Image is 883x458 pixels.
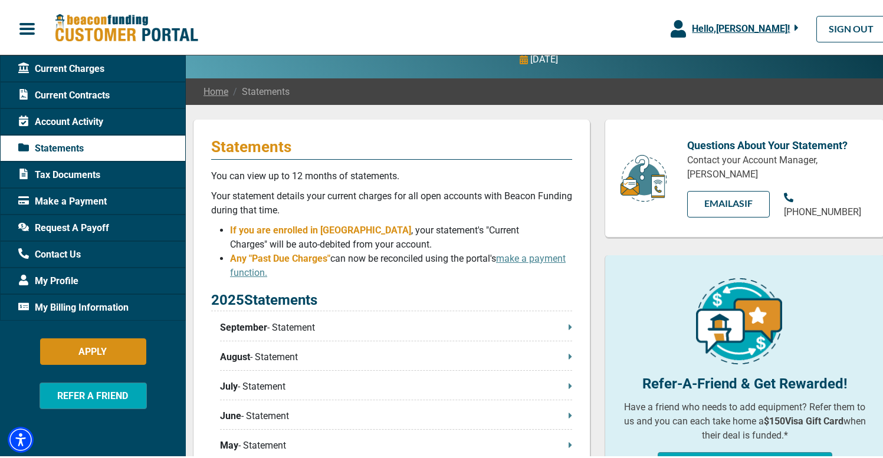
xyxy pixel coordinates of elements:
[211,135,572,154] p: Statements
[220,436,572,450] p: - Statement
[40,336,146,363] button: APPLY
[18,113,103,127] span: Account Activity
[8,424,34,450] div: Accessibility Menu
[764,413,843,424] b: $150 Visa Gift Card
[230,251,330,262] span: Any "Past Due Charges"
[687,135,866,151] p: Questions About Your Statement?
[230,251,566,276] span: can now be reconciled using the portal's
[531,50,559,64] p: [DATE]
[220,348,250,362] span: August
[18,60,104,74] span: Current Charges
[220,377,572,391] p: - Statement
[18,166,100,180] span: Tax Documents
[18,298,129,312] span: My Billing Information
[687,189,770,215] a: EMAILAsif
[696,276,782,362] img: refer-a-friend-icon.png
[18,86,110,100] span: Current Contracts
[784,204,861,215] span: [PHONE_NUMBER]
[623,371,866,392] p: Refer-A-Friend & Get Rewarded!
[18,245,81,259] span: Contact Us
[220,436,238,450] span: May
[692,21,790,32] span: Hello, [PERSON_NAME] !
[18,139,84,153] span: Statements
[18,192,107,206] span: Make a Payment
[54,11,198,41] img: Beacon Funding Customer Portal Logo
[40,380,147,407] button: REFER A FRIEND
[784,189,866,217] a: [PHONE_NUMBER]
[211,187,572,215] p: Your statement details your current charges for all open accounts with Beacon Funding during that...
[228,83,290,97] span: Statements
[211,167,572,181] p: You can view up to 12 months of statements.
[623,398,866,440] p: Have a friend who needs to add equipment? Refer them to us and you can each take home a when thei...
[220,407,241,421] span: June
[211,287,572,309] p: 2025 Statements
[230,222,411,233] span: If you are enrolled in [GEOGRAPHIC_DATA]
[220,348,572,362] p: - Statement
[617,151,670,200] img: customer-service.png
[220,318,267,332] span: September
[220,407,572,421] p: - Statement
[18,272,78,286] span: My Profile
[203,83,228,97] a: Home
[220,318,572,332] p: - Statement
[18,219,109,233] span: Request A Payoff
[687,151,866,179] p: Contact your Account Manager, [PERSON_NAME]
[220,377,238,391] span: July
